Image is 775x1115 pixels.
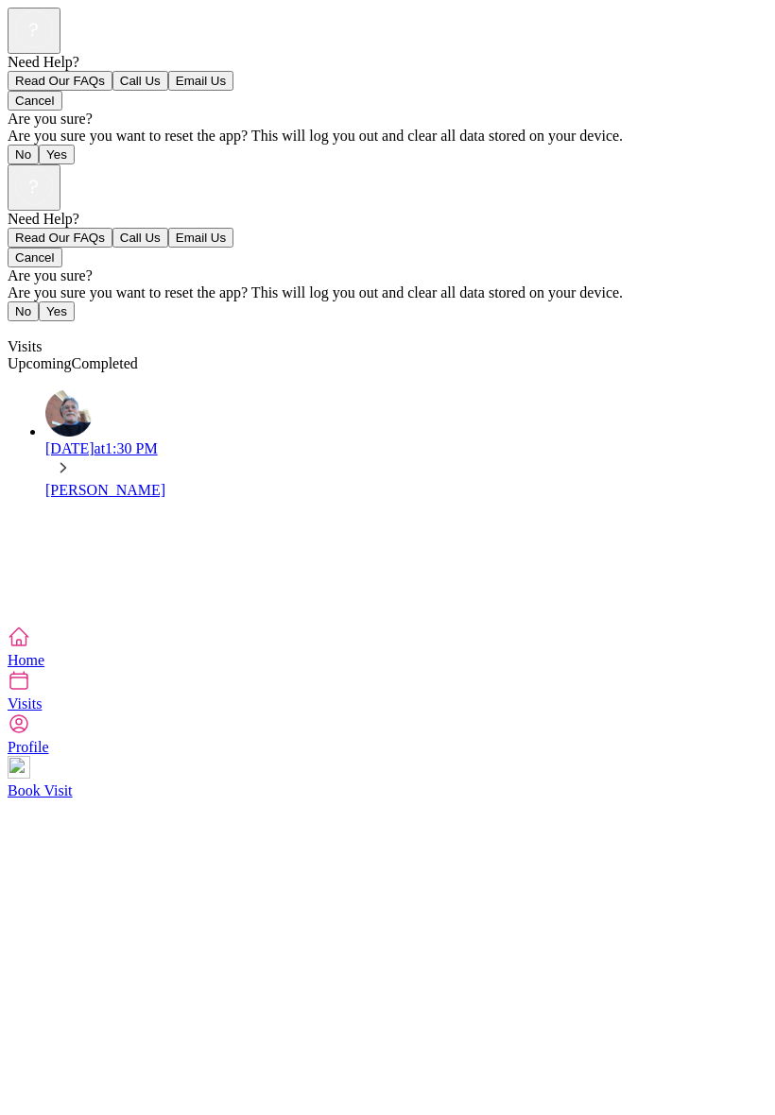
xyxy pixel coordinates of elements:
[8,301,39,321] button: No
[8,782,73,798] span: Book Visit
[45,440,767,457] div: [DATE] at 1:30 PM
[8,267,767,284] div: Are you sure?
[39,301,75,321] button: Yes
[8,355,72,371] a: Upcoming
[112,71,168,91] button: Call Us
[39,145,75,164] button: Yes
[168,71,233,91] button: Email Us
[72,355,138,371] a: Completed
[8,284,767,301] div: Are you sure you want to reset the app? This will log you out and clear all data stored on your d...
[8,652,44,668] span: Home
[8,91,62,111] button: Cancel
[8,111,767,128] div: Are you sure?
[8,71,112,91] button: Read Our FAQs
[8,338,42,354] span: Visits
[8,739,49,755] span: Profile
[168,228,233,248] button: Email Us
[45,389,767,499] a: avatar[DATE]at1:30 PM[PERSON_NAME]
[8,54,767,71] div: Need Help?
[8,514,9,609] img: spacer
[45,482,767,499] div: [PERSON_NAME]
[8,669,767,712] a: Visits
[8,211,767,228] div: Need Help?
[8,626,767,668] a: Home
[8,248,62,267] button: Cancel
[45,389,93,437] img: avatar
[8,712,767,755] a: Profile
[8,695,42,712] span: Visits
[8,145,39,164] button: No
[8,756,767,798] a: Book Visit
[112,228,168,248] button: Call Us
[8,228,112,248] button: Read Our FAQs
[8,128,767,145] div: Are you sure you want to reset the app? This will log you out and clear all data stored on your d...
